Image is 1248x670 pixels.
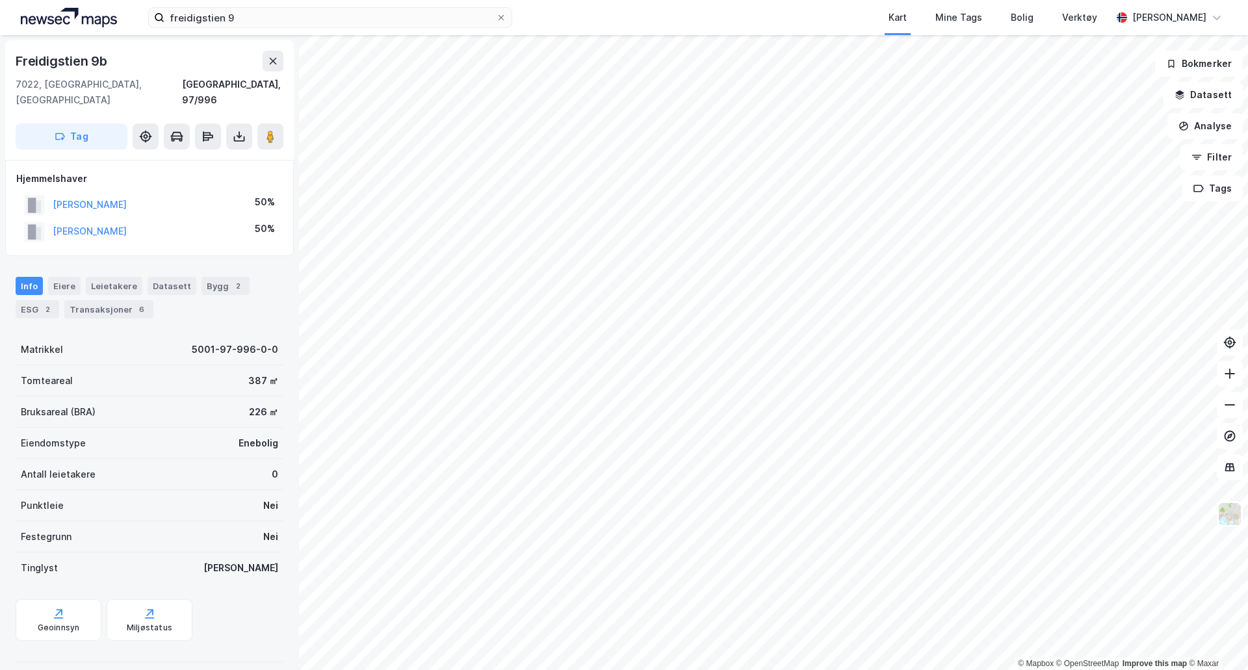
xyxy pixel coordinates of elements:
button: Tags [1182,175,1243,201]
div: 7022, [GEOGRAPHIC_DATA], [GEOGRAPHIC_DATA] [16,77,182,108]
div: Freidigstien 9b [16,51,110,71]
div: Bolig [1011,10,1033,25]
button: Analyse [1167,113,1243,139]
a: Mapbox [1018,659,1054,668]
div: Nei [263,498,278,513]
div: ESG [16,300,59,318]
a: Improve this map [1123,659,1187,668]
div: Antall leietakere [21,467,96,482]
button: Datasett [1163,82,1243,108]
div: 50% [255,194,275,210]
div: Kontrollprogram for chat [1183,608,1248,670]
div: 2 [231,279,244,292]
div: Transaksjoner [64,300,153,318]
div: Mine Tags [935,10,982,25]
a: OpenStreetMap [1056,659,1119,668]
div: Tomteareal [21,373,73,389]
iframe: Chat Widget [1183,608,1248,670]
div: 2 [41,303,54,316]
div: 226 ㎡ [249,404,278,420]
div: 6 [135,303,148,316]
div: Datasett [148,277,196,295]
div: 387 ㎡ [248,373,278,389]
div: 50% [255,221,275,237]
div: Eiendomstype [21,435,86,451]
div: Miljøstatus [127,623,172,633]
div: [GEOGRAPHIC_DATA], 97/996 [182,77,283,108]
div: Tinglyst [21,560,58,576]
div: Hjemmelshaver [16,171,283,187]
div: Kart [889,10,907,25]
div: Matrikkel [21,342,63,357]
div: Eiere [48,277,81,295]
div: Nei [263,529,278,545]
div: Leietakere [86,277,142,295]
button: Filter [1180,144,1243,170]
button: Bokmerker [1155,51,1243,77]
div: Info [16,277,43,295]
div: [PERSON_NAME] [1132,10,1206,25]
div: 5001-97-996-0-0 [192,342,278,357]
img: logo.a4113a55bc3d86da70a041830d287a7e.svg [21,8,117,27]
button: Tag [16,123,127,149]
div: Punktleie [21,498,64,513]
div: 0 [272,467,278,482]
img: Z [1217,502,1242,526]
div: Verktøy [1062,10,1097,25]
div: Geoinnsyn [38,623,80,633]
div: Festegrunn [21,529,71,545]
div: [PERSON_NAME] [203,560,278,576]
div: Enebolig [239,435,278,451]
div: Bygg [201,277,250,295]
input: Søk på adresse, matrikkel, gårdeiere, leietakere eller personer [164,8,496,27]
div: Bruksareal (BRA) [21,404,96,420]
